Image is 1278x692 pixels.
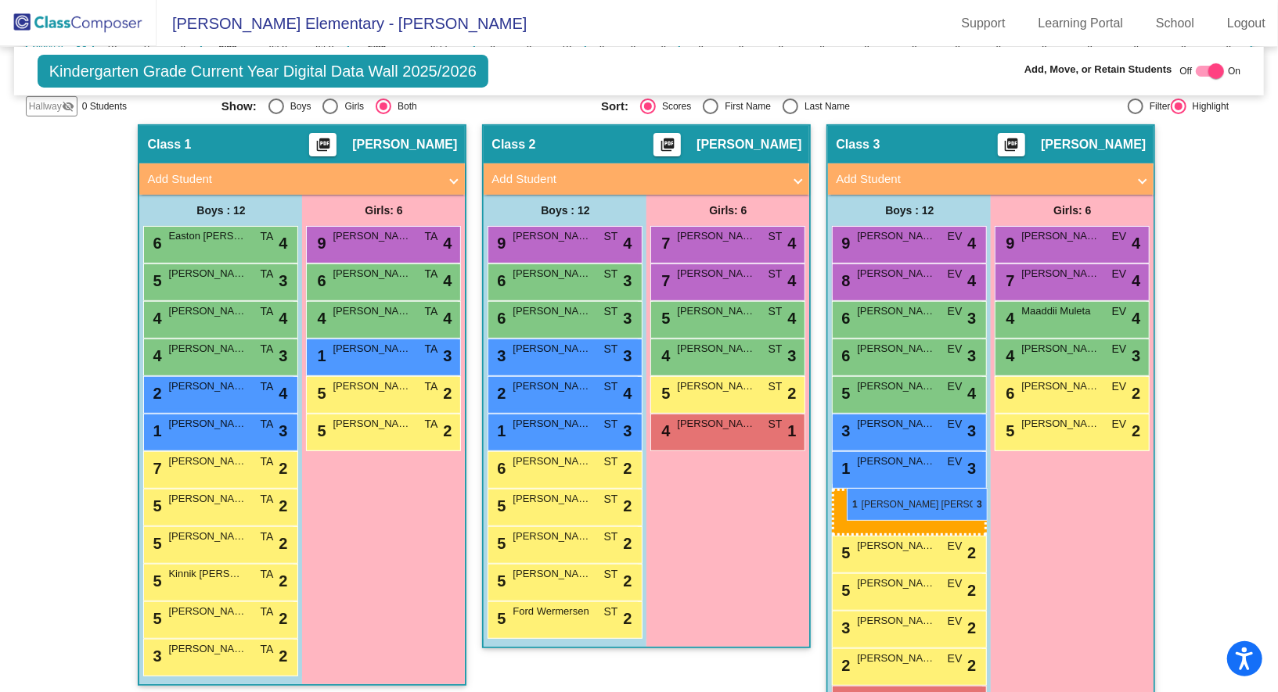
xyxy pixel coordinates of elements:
[948,454,963,470] span: EV
[604,454,618,470] span: ST
[493,497,506,515] span: 5
[837,310,850,327] span: 6
[1021,341,1100,357] span: [PERSON_NAME]
[828,163,1154,195] mat-expansion-panel-header: Add Student
[338,99,364,113] div: Girls
[493,460,506,477] span: 6
[998,133,1025,156] button: Print Students Details
[149,460,161,477] span: 7
[279,457,287,480] span: 2
[1041,137,1146,152] span: [PERSON_NAME]
[1021,303,1100,319] span: Maaddii Muleta
[333,341,411,357] span: [PERSON_NAME]
[157,11,527,36] span: [PERSON_NAME] Elementary - [PERSON_NAME]
[139,195,302,226] div: Boys : 12
[279,269,287,292] span: 3
[279,307,287,330] span: 4
[1132,382,1140,405] span: 2
[493,310,506,327] span: 6
[1132,419,1140,443] span: 2
[261,566,274,583] span: TA
[857,416,935,432] span: [PERSON_NAME]
[391,99,417,113] div: Both
[677,266,755,281] span: [PERSON_NAME]
[149,572,161,590] span: 5
[493,235,506,252] span: 9
[837,347,850,364] span: 6
[1132,231,1140,255] span: 4
[949,11,1018,36] a: Support
[604,228,618,245] span: ST
[967,307,976,330] span: 3
[601,99,628,113] span: Sort:
[313,385,326,402] span: 5
[837,235,850,252] span: 9
[1021,266,1100,281] span: [PERSON_NAME]
[769,228,783,245] span: ST
[967,382,976,405] span: 4
[168,566,247,582] span: Kinnik [PERSON_NAME]
[623,457,632,480] span: 2
[967,344,976,368] span: 3
[857,266,935,281] span: [PERSON_NAME]
[443,344,452,368] span: 3
[29,99,62,113] span: Hallway
[948,341,963,357] span: EV
[1002,235,1014,252] span: 9
[221,99,589,114] mat-radio-group: Select an option
[491,137,535,152] span: Class 2
[149,235,161,252] span: 6
[828,195,991,226] div: Boys : 12
[798,99,850,113] div: Last Name
[1132,269,1140,292] span: 4
[948,575,963,592] span: EV
[484,163,809,195] mat-expansion-panel-header: Add Student
[333,228,411,244] span: [PERSON_NAME]
[313,235,326,252] span: 9
[948,228,963,245] span: EV
[948,378,963,395] span: EV
[657,385,670,402] span: 5
[149,422,161,439] span: 1
[967,419,976,443] span: 3
[513,416,591,432] span: [PERSON_NAME]
[261,266,274,282] span: TA
[623,532,632,555] span: 2
[168,491,247,507] span: [PERSON_NAME]
[836,137,880,152] span: Class 3
[149,385,161,402] span: 2
[443,307,452,330] span: 4
[147,170,438,188] mat-panel-title: Add Student
[513,266,591,281] span: [PERSON_NAME]
[837,657,850,674] span: 2
[314,137,333,159] mat-icon: picture_as_pdf
[261,303,274,320] span: TA
[604,491,618,507] span: ST
[513,341,591,357] span: [PERSON_NAME]
[513,566,591,582] span: [PERSON_NAME]
[302,195,465,226] div: Girls: 6
[623,344,632,368] span: 3
[677,303,755,319] span: [PERSON_NAME]
[857,538,935,554] span: [PERSON_NAME]
[787,269,796,292] span: 4
[1180,64,1193,78] span: Off
[279,419,287,443] span: 3
[425,416,438,432] span: TA
[284,99,311,113] div: Boys
[1143,99,1171,113] div: Filter
[149,610,161,627] span: 5
[657,310,670,327] span: 5
[991,195,1154,226] div: Girls: 6
[333,266,411,281] span: [PERSON_NAME]
[443,269,452,292] span: 4
[168,641,247,657] span: [PERSON_NAME]
[623,607,632,630] span: 2
[82,99,127,113] span: 0 Students
[604,341,618,357] span: ST
[261,641,274,658] span: TA
[168,228,247,244] span: Easton [PERSON_NAME]
[769,416,783,432] span: ST
[279,644,287,668] span: 2
[836,170,1127,188] mat-panel-title: Add Student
